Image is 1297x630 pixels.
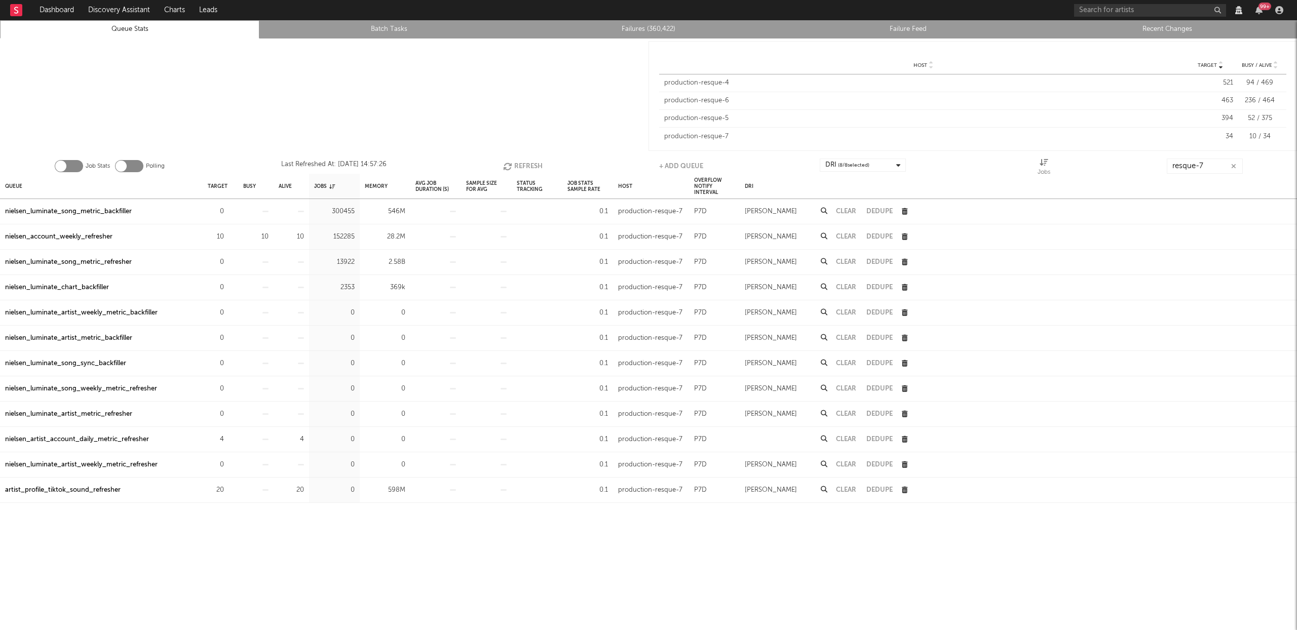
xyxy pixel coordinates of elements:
button: Dedupe [866,487,893,493]
a: nielsen_luminate_artist_metric_backfiller [5,332,132,344]
div: 0 [314,332,355,344]
div: Target [208,175,227,197]
a: Recent Changes [1043,23,1291,35]
div: P7D [694,307,707,319]
div: Queue [5,175,22,197]
div: [PERSON_NAME] [745,408,797,420]
div: Job Stats Sample Rate [567,175,608,197]
input: Search for artists [1074,4,1226,17]
div: 0.1 [567,332,608,344]
button: Clear [836,487,856,493]
div: 598M [365,484,405,496]
div: production-resque-7 [618,358,682,370]
button: Dedupe [866,411,893,417]
div: 20 [208,484,224,496]
a: Failure Feed [784,23,1032,35]
div: Busy [243,175,256,197]
div: P7D [694,206,707,218]
div: 0.1 [567,383,608,395]
div: 10 / 34 [1238,132,1281,142]
div: DRI [825,159,869,171]
div: 0.1 [567,459,608,471]
button: Clear [836,411,856,417]
div: Memory [365,175,388,197]
button: Clear [836,385,856,392]
div: 4 [279,434,304,446]
div: P7D [694,484,707,496]
a: nielsen_luminate_song_metric_backfiller [5,206,132,218]
a: nielsen_luminate_song_weekly_metric_refresher [5,383,157,395]
div: [PERSON_NAME] [745,307,797,319]
div: 4 [208,434,224,446]
div: 94 / 469 [1238,78,1281,88]
div: 0 [365,332,405,344]
div: 0.1 [567,484,608,496]
button: + Add Queue [659,159,703,174]
button: Dedupe [866,309,893,316]
input: Search... [1167,159,1243,174]
div: 2353 [314,282,355,294]
div: P7D [694,358,707,370]
button: Clear [836,233,856,240]
div: 0 [365,434,405,446]
button: Refresh [503,159,543,174]
div: 463 [1188,96,1233,106]
div: 10 [208,231,224,243]
span: Busy / Alive [1242,62,1272,68]
button: Clear [836,259,856,265]
div: Jobs [1038,159,1050,178]
div: 0 [208,256,224,268]
div: Status Tracking [517,175,557,197]
div: Sample Size For Avg [466,175,507,197]
div: 0 [208,307,224,319]
div: P7D [694,256,707,268]
div: P7D [694,383,707,395]
a: nielsen_luminate_chart_backfiller [5,282,109,294]
a: Failures (360,422) [524,23,773,35]
div: [PERSON_NAME] [745,206,797,218]
div: [PERSON_NAME] [745,332,797,344]
div: 13922 [314,256,355,268]
div: production-resque-7 [618,206,682,218]
div: nielsen_luminate_artist_weekly_metric_backfiller [5,307,158,319]
button: Dedupe [866,259,893,265]
button: Dedupe [866,360,893,367]
span: Target [1198,62,1217,68]
div: 0.1 [567,434,608,446]
div: Avg Job Duration (s) [415,175,456,197]
div: nielsen_luminate_artist_metric_refresher [5,408,132,420]
div: 0 [314,434,355,446]
div: [PERSON_NAME] [745,358,797,370]
div: Last Refreshed At: [DATE] 14:57:26 [281,159,387,174]
a: nielsen_artist_account_daily_metric_refresher [5,434,149,446]
div: 10 [243,231,269,243]
div: 394 [1188,113,1233,124]
div: 0.1 [567,282,608,294]
div: [PERSON_NAME] [745,484,797,496]
div: production-resque-7 [618,282,682,294]
div: 0.1 [567,408,608,420]
div: 546M [365,206,405,218]
label: Job Stats [86,160,110,172]
div: 0 [365,459,405,471]
a: Queue Stats [6,23,254,35]
div: P7D [694,459,707,471]
div: artist_profile_tiktok_sound_refresher [5,484,121,496]
div: Jobs [1038,166,1050,178]
div: 0 [365,307,405,319]
div: [PERSON_NAME] [745,231,797,243]
div: production-resque-7 [618,231,682,243]
div: 0 [314,383,355,395]
div: 0 [314,459,355,471]
div: [PERSON_NAME] [745,282,797,294]
div: 236 / 464 [1238,96,1281,106]
div: nielsen_luminate_artist_weekly_metric_refresher [5,459,158,471]
div: 28.2M [365,231,405,243]
div: [PERSON_NAME] [745,459,797,471]
button: Dedupe [866,335,893,341]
